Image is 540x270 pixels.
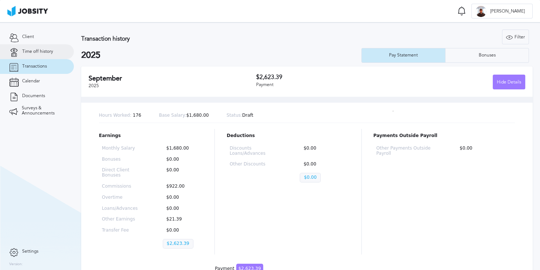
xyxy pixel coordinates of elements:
span: Client [22,34,34,40]
div: Bonuses [475,53,499,58]
div: Payment [256,82,391,88]
p: Transfer Fee [102,228,139,233]
span: Settings [22,249,38,254]
p: Other Earnings [102,217,139,222]
p: Monthly Salary [102,146,139,151]
div: Pay Statement [385,53,422,58]
p: Direct Client Bonuses [102,168,139,178]
p: Overtime [102,195,139,200]
button: Pay Statement [361,48,445,63]
p: $0.00 [300,162,346,167]
p: Payments Outside Payroll [374,133,515,139]
h3: $2,623.39 [256,74,391,81]
span: Time off history [22,49,53,54]
span: Hours Worked: [99,113,131,118]
p: $21.39 [163,217,200,222]
label: Version: [9,262,23,267]
p: $0.00 [163,157,200,162]
span: Documents [22,93,45,99]
div: G [475,6,486,17]
div: Hide Details [493,75,525,90]
p: Commissions [102,184,139,189]
p: $0.00 [163,228,200,233]
p: Other Discounts [230,162,276,167]
span: Surveys & Announcements [22,106,65,116]
p: $0.00 [163,168,200,178]
span: Status: [227,113,242,118]
p: Draft [227,113,254,118]
p: 176 [99,113,141,118]
p: $0.00 [163,206,200,211]
p: $0.00 [456,146,512,156]
p: Deductions [227,133,349,139]
h3: Transaction history [81,35,326,42]
div: Filter [502,30,529,45]
button: Bonuses [445,48,529,63]
p: Other Payments Outside Payroll [376,146,433,156]
span: Transactions [22,64,47,69]
p: $1,680.00 [163,146,200,151]
h2: September [89,75,256,82]
p: $922.00 [163,184,200,189]
p: Bonuses [102,157,139,162]
span: Base Salary: [159,113,186,118]
h2: 2025 [81,50,361,61]
button: G[PERSON_NAME] [471,4,533,18]
span: 2025 [89,83,99,88]
p: Discounts Loans/Advances [230,146,276,156]
p: $0.00 [300,146,346,156]
button: Hide Details [493,75,525,89]
p: $2,623.39 [163,239,193,249]
span: [PERSON_NAME] [486,9,529,14]
button: Filter [502,30,529,44]
p: $0.00 [300,173,320,182]
p: Loans/Advances [102,206,139,211]
p: $0.00 [163,195,200,200]
img: ab4bad089aa723f57921c736e9817d99.png [7,6,48,16]
p: Earnings [99,133,203,139]
p: $1,680.00 [159,113,209,118]
span: Calendar [22,79,40,84]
